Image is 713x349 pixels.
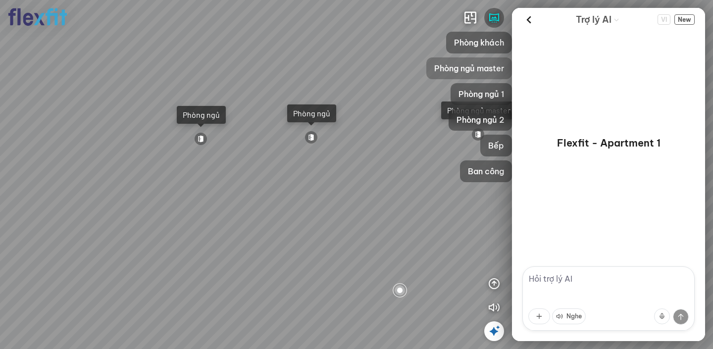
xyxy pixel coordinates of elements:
span: Ban công [468,165,504,177]
span: Phòng ngủ 2 [457,114,504,126]
span: New [674,14,695,25]
span: Trợ lý AI [576,13,611,27]
div: Phòng ngủ [183,110,220,120]
span: Phòng ngủ master [434,62,504,74]
span: Bếp [488,140,504,151]
p: Flexfit - Apartment 1 [557,136,661,150]
button: Change language [658,14,670,25]
span: Phòng ngủ 1 [458,88,504,100]
div: AI Guide options [576,12,619,27]
button: New Chat [674,14,695,25]
img: logo [8,8,67,26]
span: VI [658,14,670,25]
button: Nghe [552,308,586,324]
div: Phòng ngủ [293,108,330,118]
span: Phòng khách [454,37,504,49]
